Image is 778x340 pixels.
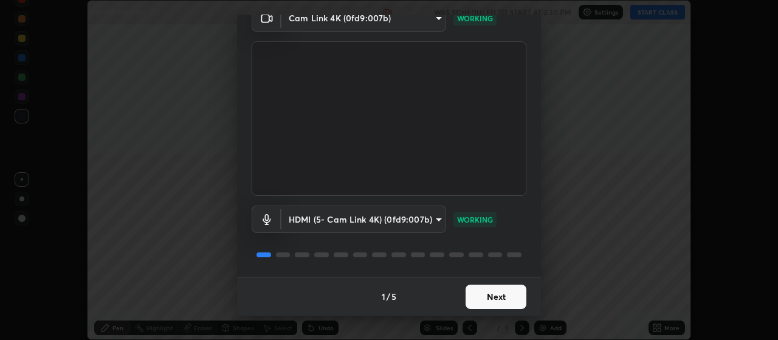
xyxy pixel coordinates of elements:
button: Next [466,285,526,309]
h4: / [387,290,390,303]
div: Cam Link 4K (0fd9:007b) [281,206,446,233]
h4: 5 [391,290,396,303]
p: WORKING [457,214,493,225]
p: WORKING [457,13,493,24]
h4: 1 [382,290,385,303]
div: Cam Link 4K (0fd9:007b) [281,4,446,32]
